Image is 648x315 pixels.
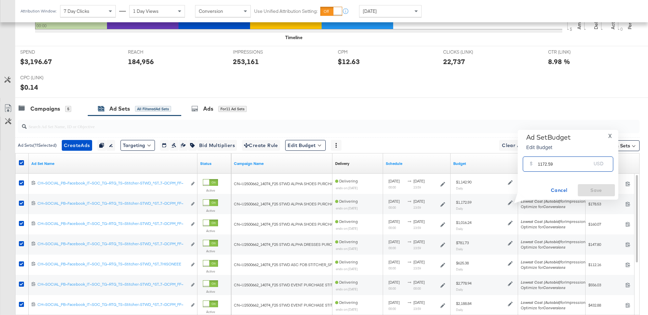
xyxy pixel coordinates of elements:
text: Percent [627,13,633,29]
span: CN~U2500662_14074_F25 STWD EVENT PURCHASE STITCHER_SF~BV_OB~SALES_PK~ECOMM_FS~Stitcher-CatalogTag... [234,303,490,308]
div: $ [527,159,535,171]
div: Ad Set Budget [526,133,571,141]
sub: 00:00 [388,185,396,189]
div: Ad Sets [109,105,130,113]
sub: ends on [DATE] [336,206,358,210]
span: Delivering [335,280,358,285]
button: Targeting [120,140,155,151]
a: Shows the current state of your Ad Set. [200,161,228,166]
span: Create Rule [244,141,278,150]
span: [DATE] [413,199,425,204]
p: Edit Budget [526,144,571,150]
div: $12.63 [338,57,360,66]
div: for 11 Ad Sets [218,106,247,112]
span: CN~U2500662_14074_F25 STWD ALPHA DRESSES PURCHASE STITCHER_SF~BV_OB~SALES_PK~ECOMM_FS~Stitcher-Ca... [234,242,508,247]
button: Clear All Filters [499,140,543,151]
span: CLICKS (LINK) [443,49,494,55]
span: $160.07 [588,222,623,227]
span: IMPRESSIONS [233,49,283,55]
input: Enter your budget [538,154,591,169]
span: $432.88 [588,303,623,308]
label: Active [203,188,218,193]
div: CH~SOCIAL_PB~Facebook_IT~SOC_TG~RTG_TS~Stitcher-STWD_^ST...T~DCPM_FF~ [37,201,187,206]
a: CH~SOCIAL_PB~Facebook_IT~SOC_TG~RTG_TS~Stitcher-STWD_^ST...THISONEEE [37,261,187,268]
sub: 23:59 [413,266,421,270]
div: Optimize for [521,265,588,270]
span: $556.03 [588,282,623,287]
span: CN~U2500662_14074_F25 STWD EVENT PURCHASE STITCHER_SF~BV_OB~SALES_PK~ECOMM_FS~Stitcher-CatalogTag... [234,282,490,287]
sub: 00:00 [388,266,396,270]
span: for Impressions [521,259,588,264]
div: $3,196.67 [20,57,52,66]
div: Optimize for [521,245,588,250]
span: CTR (LINK) [548,49,599,55]
em: Conversions [543,305,565,310]
div: $0.14 [20,82,38,92]
sub: 23:59 [413,185,421,189]
span: [DATE] [413,280,425,285]
em: Lowest Cost (Autobid) [521,199,561,204]
div: 5 [65,106,71,112]
span: $147.80 [588,242,623,247]
span: CN~U2500662_14074_F25 STWD ALPHA SHOES PURCHASE STITCHER_SF~BV_OB~SALES_PK~ECOMM_FS~Stitcher-Cata... [234,222,504,227]
div: 22,737 [443,57,465,66]
span: SPEND [20,49,71,55]
div: USD [591,159,606,171]
sub: ends on [DATE] [336,186,358,190]
a: CH~SOCIAL_PB~Facebook_IT~SOC_TG~RTG_TS~Stitcher-STWD_^ST...T~DCPM_FF~ [37,241,187,248]
span: CN~U2500662_14074_F25 STWD ALPHA SHOES PURCHASE STITCHER_SF~BV_OB~SALES_PK~ECOMM_FS~Stitcher-Cata... [234,181,504,186]
div: Optimize for [521,204,588,209]
label: Use Unified Attribution Setting: [254,8,318,15]
span: for Impressions [521,280,588,285]
em: Lowest Cost (Autobid) [521,259,561,264]
button: Bid Multipliers [197,140,237,151]
div: 8.98 % [548,57,570,66]
sub: 23:59 [413,205,421,209]
div: 253,161 [233,57,259,66]
label: Active [203,249,218,253]
div: Optimize for [521,224,588,230]
div: $2,188.84 [456,301,471,306]
div: Campaigns [30,105,60,113]
label: Active [203,289,218,294]
span: for Impressions [521,219,588,224]
div: Timeline [285,34,302,41]
span: 7 Day Clicks [64,8,89,14]
span: Clear All Filters [502,141,541,150]
div: $781.73 [456,240,469,246]
a: Shows the current budget of Ad Set. [453,161,515,166]
a: CH~SOCIAL_PB~Facebook_IT~SOC_TG~RTG_TS~Stitcher-STWD_^ST...T~DCPM_FF~ [37,302,187,309]
input: Search Ad Set Name, ID or Objective [27,117,583,130]
sub: Daily [456,186,463,190]
sub: 23:59 [413,246,421,250]
div: Ads [203,105,213,113]
button: Edit Budget [285,140,326,151]
em: Conversions [543,285,565,290]
div: $1,172.59 [456,200,471,205]
span: for Impressions [521,239,588,244]
sub: 00:00 [388,307,396,311]
button: CreateAds [62,140,92,151]
div: $1,016.24 [456,220,471,225]
div: $2,778.94 [456,281,471,286]
a: CH~SOCIAL_PB~Facebook_IT~SOC_TG~RTG_TS~Stitcher-STWD_^ST...T~DCPM_FF~ [37,180,187,188]
span: [DATE] [388,300,400,305]
sub: ends on [DATE] [336,226,358,230]
span: [DATE] [388,259,400,264]
span: Bid Multipliers [199,141,235,150]
span: [DATE] [388,199,400,204]
span: Create Ads [64,141,90,150]
div: $1,142.90 [456,179,471,185]
sub: Daily [456,247,463,251]
div: Delivery [335,161,349,166]
div: Optimize for [521,285,588,290]
sub: ends on [DATE] [336,247,358,251]
sub: Daily [456,206,463,210]
span: $178.53 [588,201,623,206]
div: Optimize for [521,305,588,311]
sub: 00:00 [388,205,396,209]
a: Your Ad Set name. [31,161,195,166]
span: Delivering [335,219,358,224]
span: [DATE] [388,219,400,224]
span: [DATE] [413,259,425,264]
